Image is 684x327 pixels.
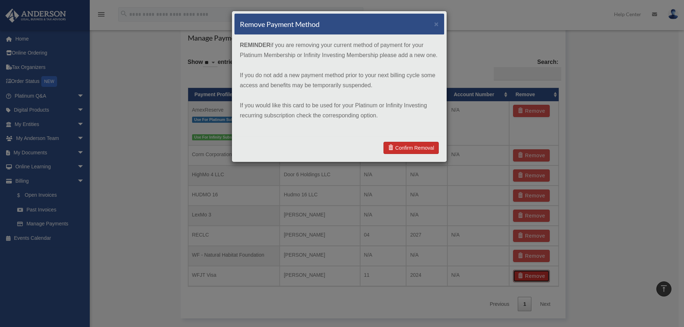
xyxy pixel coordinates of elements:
h4: Remove Payment Method [240,19,320,29]
strong: REMINDER [240,42,270,48]
div: if you are removing your current method of payment for your Platinum Membership or Infinity Inves... [234,35,444,136]
p: If you would like this card to be used for your Platinum or Infinity Investing recurring subscrip... [240,101,439,121]
button: × [434,20,439,28]
p: If you do not add a new payment method prior to your next billing cycle some access and benefits ... [240,70,439,90]
a: Confirm Removal [383,142,439,154]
